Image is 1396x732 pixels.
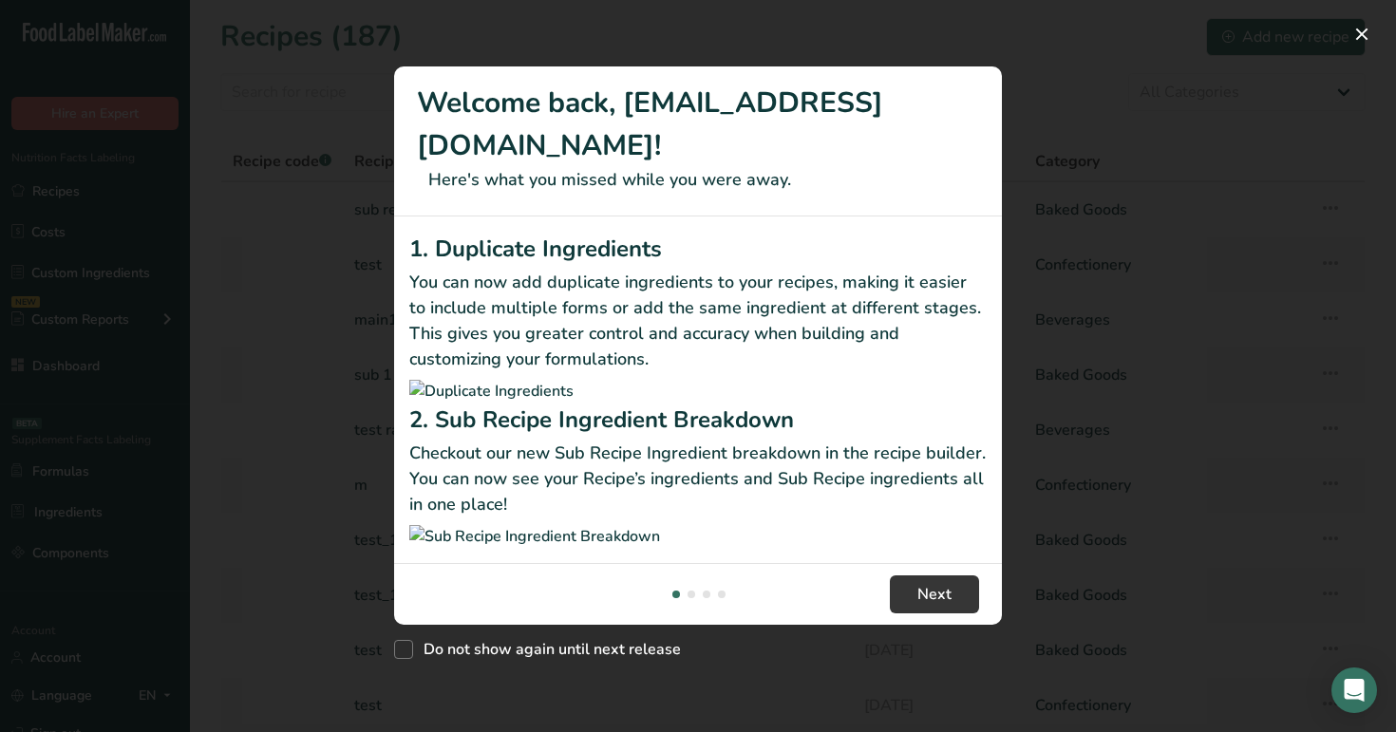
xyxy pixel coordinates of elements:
h2: 2. Sub Recipe Ingredient Breakdown [409,403,987,437]
button: Next [890,575,979,613]
img: Duplicate Ingredients [409,380,574,403]
p: Here's what you missed while you were away. [417,167,979,193]
span: Do not show again until next release [413,640,681,659]
p: You can now add duplicate ingredients to your recipes, making it easier to include multiple forms... [409,270,987,372]
h2: 1. Duplicate Ingredients [409,232,987,266]
div: Open Intercom Messenger [1331,667,1377,713]
img: Sub Recipe Ingredient Breakdown [409,525,660,548]
span: Next [917,583,952,606]
p: Checkout our new Sub Recipe Ingredient breakdown in the recipe builder. You can now see your Reci... [409,441,987,517]
h1: Welcome back, [EMAIL_ADDRESS][DOMAIN_NAME]! [417,82,979,167]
